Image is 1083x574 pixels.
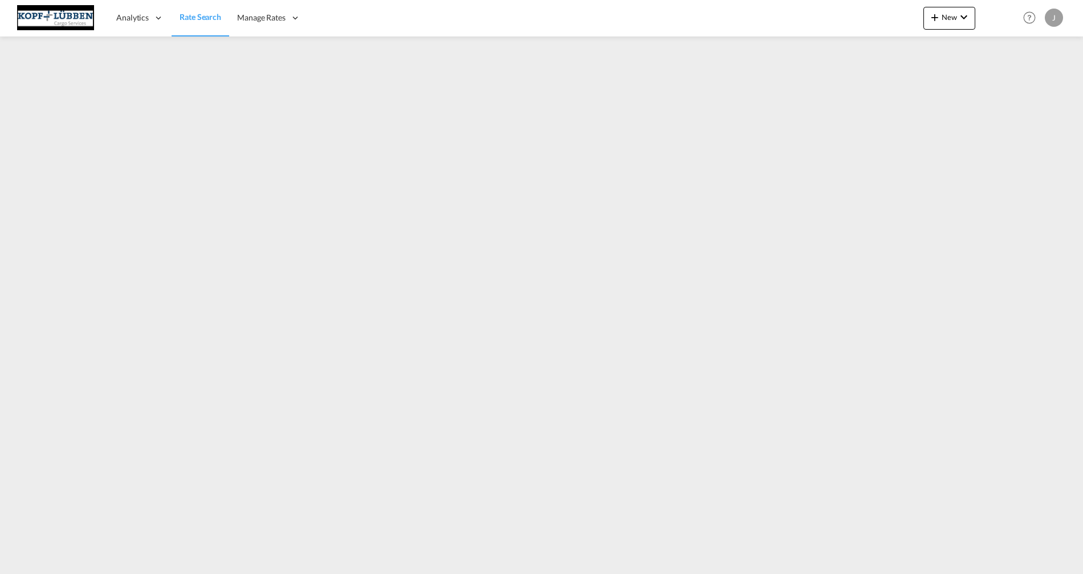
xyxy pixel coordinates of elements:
div: Help [1020,8,1045,29]
span: Manage Rates [237,12,286,23]
button: icon-plus 400-fgNewicon-chevron-down [923,7,975,30]
img: 25cf3bb0aafc11ee9c4fdbd399af7748.JPG [17,5,94,31]
div: J [1045,9,1063,27]
span: Help [1020,8,1039,27]
span: New [928,13,971,22]
span: Rate Search [180,12,221,22]
md-icon: icon-plus 400-fg [928,10,942,24]
md-icon: icon-chevron-down [957,10,971,24]
span: Analytics [116,12,149,23]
